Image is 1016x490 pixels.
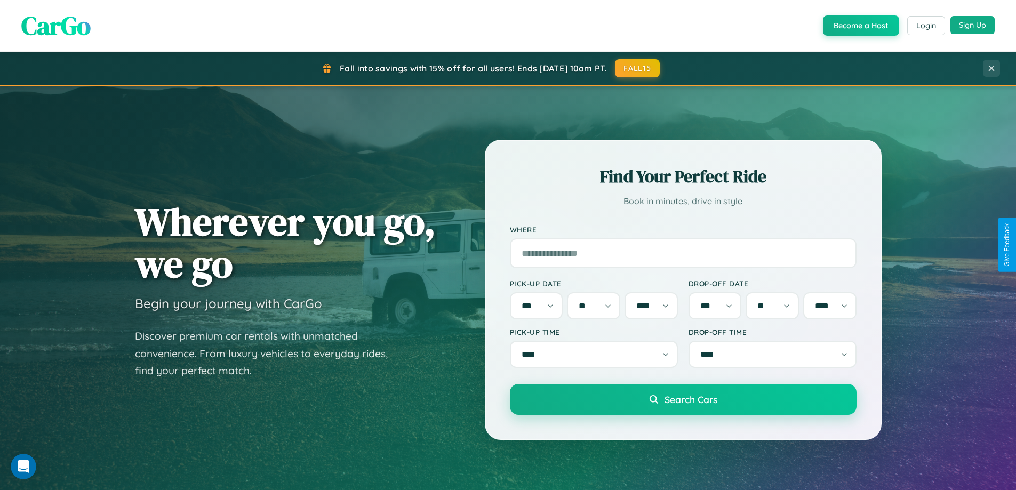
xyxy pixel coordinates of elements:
label: Drop-off Time [689,327,857,336]
button: Become a Host [823,15,899,36]
h3: Begin your journey with CarGo [135,295,322,311]
button: Search Cars [510,384,857,415]
label: Where [510,225,857,234]
button: Sign Up [950,16,995,34]
label: Drop-off Date [689,279,857,288]
span: CarGo [21,8,91,43]
iframe: Intercom live chat [11,454,36,479]
label: Pick-up Time [510,327,678,336]
h1: Wherever you go, we go [135,200,436,285]
button: FALL15 [615,59,660,77]
label: Pick-up Date [510,279,678,288]
span: Fall into savings with 15% off for all users! Ends [DATE] 10am PT. [340,63,607,74]
p: Book in minutes, drive in style [510,194,857,209]
div: Give Feedback [1003,223,1011,267]
button: Login [907,16,945,35]
p: Discover premium car rentals with unmatched convenience. From luxury vehicles to everyday rides, ... [135,327,402,380]
span: Search Cars [665,393,717,405]
h2: Find Your Perfect Ride [510,165,857,188]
